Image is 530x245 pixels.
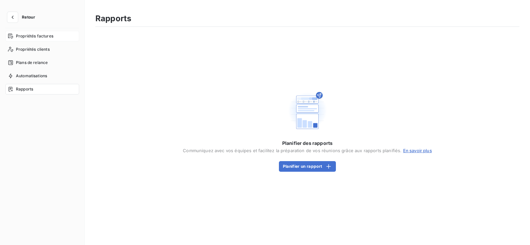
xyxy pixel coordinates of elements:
[5,12,40,23] button: Retour
[507,222,523,238] iframe: Intercom live chat
[403,148,432,153] a: En savoir plus
[183,148,432,153] span: Communiquez avec vos équipes et facilitez la préparation de vos réunions grâce aux rapports plani...
[16,86,33,92] span: Rapports
[282,140,333,147] span: Planifier des rapports
[95,13,131,25] h3: Rapports
[5,31,79,41] a: Propriétés factures
[16,73,47,79] span: Automatisations
[5,84,79,94] a: Rapports
[16,60,48,66] span: Plans de relance
[22,15,35,19] span: Retour
[16,33,53,39] span: Propriétés factures
[16,46,50,52] span: Propriétés clients
[5,71,79,81] a: Automatisations
[5,44,79,55] a: Propriétés clients
[5,57,79,68] a: Plans de relance
[286,90,329,132] img: Empty state
[279,161,336,172] button: Planifier un rapport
